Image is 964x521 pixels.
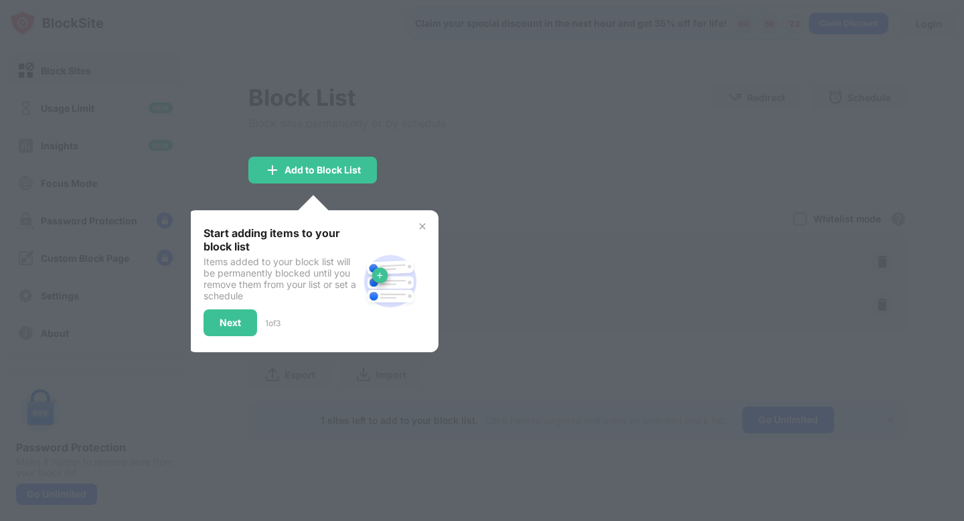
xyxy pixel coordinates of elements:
[204,256,358,301] div: Items added to your block list will be permanently blocked until you remove them from your list o...
[417,221,428,232] img: x-button.svg
[358,249,422,313] img: block-site.svg
[220,317,241,328] div: Next
[285,165,361,175] div: Add to Block List
[265,318,280,328] div: 1 of 3
[204,226,358,253] div: Start adding items to your block list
